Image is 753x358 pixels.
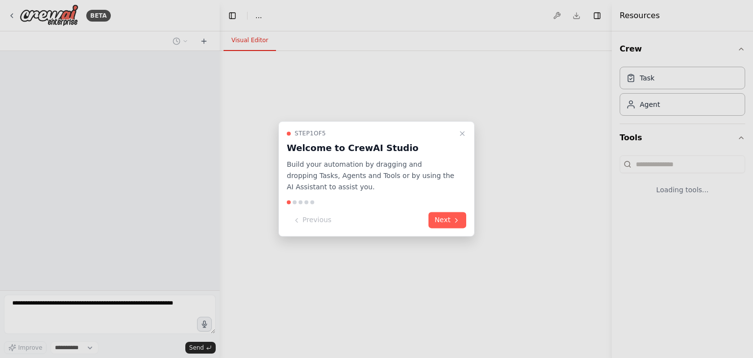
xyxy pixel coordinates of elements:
h3: Welcome to CrewAI Studio [287,141,454,155]
p: Build your automation by dragging and dropping Tasks, Agents and Tools or by using the AI Assista... [287,159,454,192]
button: Previous [287,212,337,229]
button: Next [428,212,466,229]
span: Step 1 of 5 [295,129,326,137]
button: Hide left sidebar [226,9,239,23]
button: Close walkthrough [456,128,468,139]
